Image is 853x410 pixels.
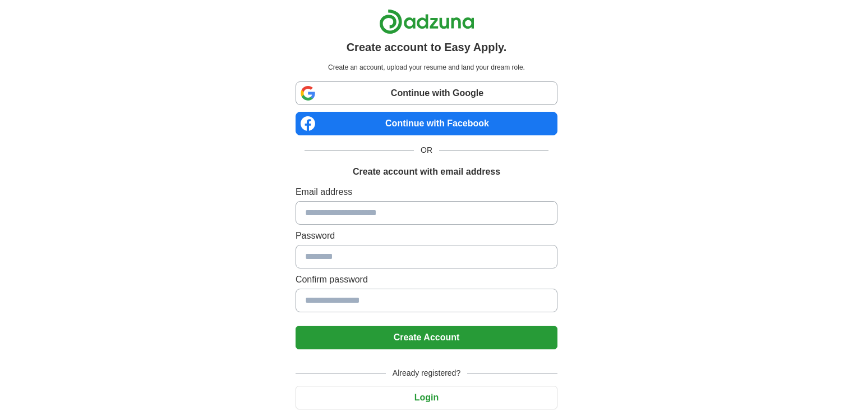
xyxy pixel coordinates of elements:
button: Login [296,386,557,409]
label: Confirm password [296,273,557,286]
a: Continue with Facebook [296,112,557,135]
span: Already registered? [386,367,467,379]
a: Login [296,393,557,402]
p: Create an account, upload your resume and land your dream role. [298,62,555,72]
label: Password [296,229,557,243]
span: OR [414,144,439,156]
h1: Create account to Easy Apply. [347,39,507,56]
img: Adzuna logo [379,9,474,34]
button: Create Account [296,326,557,349]
label: Email address [296,185,557,199]
h1: Create account with email address [353,165,500,179]
a: Continue with Google [296,81,557,105]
